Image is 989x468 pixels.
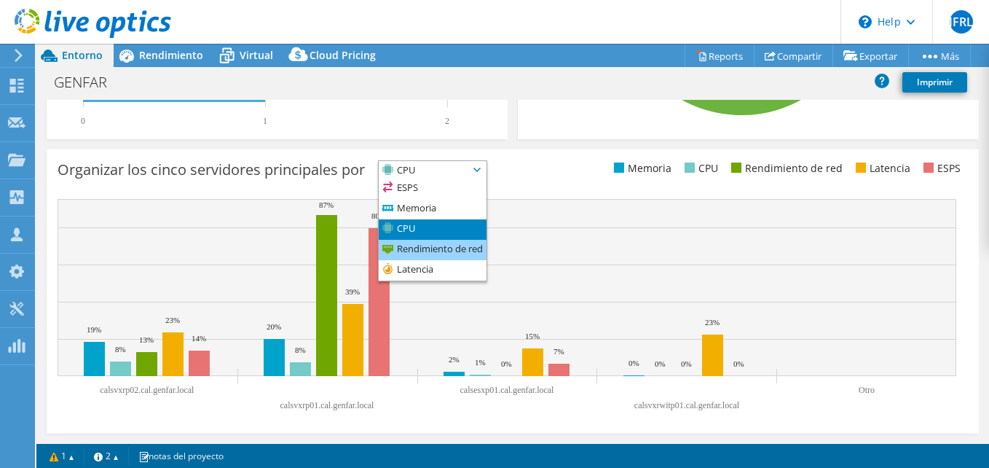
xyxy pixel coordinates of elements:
span: Rendimiento [139,48,203,62]
a: Más [908,44,971,67]
text: 0% [733,359,744,368]
li: Rendimiento de red [379,240,486,260]
li: Memoria [610,160,671,176]
text: 1% [475,358,486,367]
li: Memoria [379,199,486,219]
text: 2 [445,116,449,126]
text: 0% [681,359,692,368]
text: calsvxrwitp01.cal.genfar.local [634,400,740,410]
span: Virtual [240,48,273,62]
text: calsvxrp02.cal.genfar.local [101,385,195,395]
li: Rendimiento de red [728,160,843,176]
text: 87% [319,200,334,209]
span: Cloud Pricing [310,48,376,62]
text: 0% [501,359,512,368]
a: Imprimir [902,72,967,93]
li: Latencia [852,160,910,176]
text: 8% [115,345,126,354]
span: JFRL [950,10,973,34]
text: 1 [263,116,267,126]
svg: \n [859,15,872,28]
text: 14% [192,334,206,343]
span: CPU [379,161,468,179]
text: 23% [165,316,180,324]
text: 19% [87,325,101,334]
h1: GENFAR [47,74,130,90]
li: Latencia [379,260,486,281]
span: Entorno [62,48,103,62]
a: 1 [39,447,84,465]
li: CPU [379,219,486,240]
text: 7% [553,347,564,356]
a: Reports [685,44,754,67]
text: 20% [267,322,281,331]
text: 80% [371,211,386,220]
text: 2% [449,355,460,364]
text: 0% [629,359,639,367]
text: 23% [705,318,720,327]
a: Compartir [754,44,833,67]
text: 0 [81,116,85,126]
text: 13% [139,335,154,344]
a: 2 [84,447,129,465]
text: 8% [295,346,306,354]
text: 39% [345,287,360,296]
li: CPU [681,160,718,176]
li: ESPS [920,160,961,176]
text: Otro [859,385,875,395]
text: 15% [525,332,540,340]
a: notas del proyecto [128,447,234,465]
text: 0% [655,359,666,368]
text: calsesxp01.cal.genfar.local [460,385,555,395]
li: ESPS [379,179,486,199]
a: Exportar [832,44,909,67]
text: calsvxrp01.cal.genfar.local [280,400,375,410]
